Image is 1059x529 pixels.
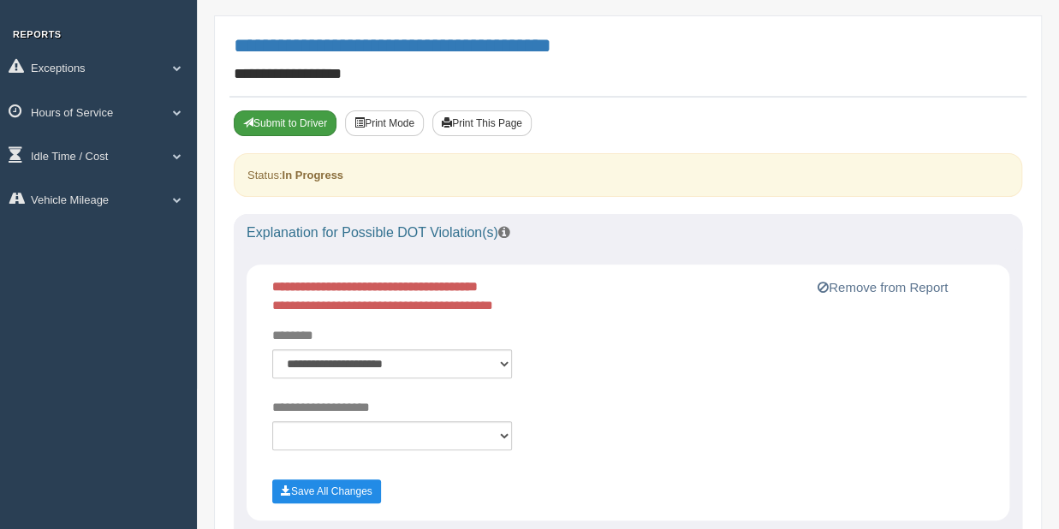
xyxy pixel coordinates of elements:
[234,110,336,136] button: Submit To Driver
[282,169,343,181] strong: In Progress
[432,110,532,136] button: Print This Page
[812,277,953,298] button: Remove from Report
[234,214,1022,252] div: Explanation for Possible DOT Violation(s)
[272,479,381,503] button: Save
[345,110,424,136] button: Print Mode
[234,153,1022,197] div: Status:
